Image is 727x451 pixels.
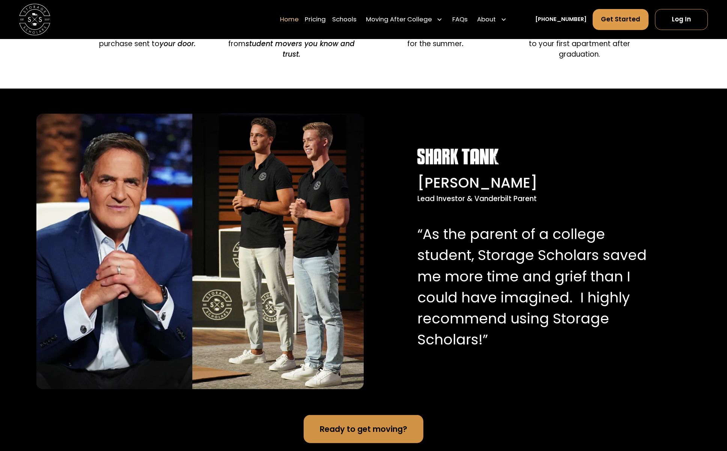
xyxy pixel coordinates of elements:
[462,39,464,49] em: .
[417,172,649,193] div: [PERSON_NAME]
[474,9,510,30] div: About
[226,28,357,60] p: Door to Door pick-up and delivery from
[304,415,423,443] a: Ready to get moving?
[514,28,646,60] p: Ship boxes home for the summer, or to your first apartment after graduation.
[363,9,446,30] div: Moving After College
[19,4,50,35] img: Storage Scholars main logo
[477,15,496,24] div: About
[655,9,708,30] a: Log In
[593,9,649,30] a: Get Started
[417,194,649,204] div: Lead Investor & Vanderbilt Parent
[535,15,587,24] a: [PHONE_NUMBER]
[160,39,196,49] em: your door.
[332,9,357,30] a: Schools
[320,423,407,435] div: Ready to get moving?
[417,149,499,164] img: Shark Tank white logo.
[280,9,299,30] a: Home
[452,9,468,30] a: FAQs
[36,114,364,389] img: Mark Cuban with Storage Scholar's co-founders, Sam and Matt.
[305,9,326,30] a: Pricing
[366,15,432,24] div: Moving After College
[245,39,355,59] em: student movers you know and trust.
[417,224,649,350] p: “As the parent of a college student, Storage Scholars saved me more time and grief than I could h...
